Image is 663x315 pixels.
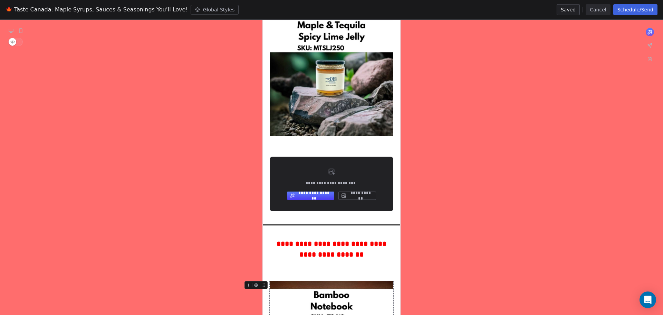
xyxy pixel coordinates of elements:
[557,4,580,15] button: Saved
[640,291,656,308] div: Open Intercom Messenger
[191,5,239,15] button: Global Styles
[613,4,657,15] button: Schedule/Send
[6,6,188,14] span: 🍁 Taste Canada: Maple Syrups, Sauces & Seasonings You’ll Love!
[586,4,610,15] button: Cancel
